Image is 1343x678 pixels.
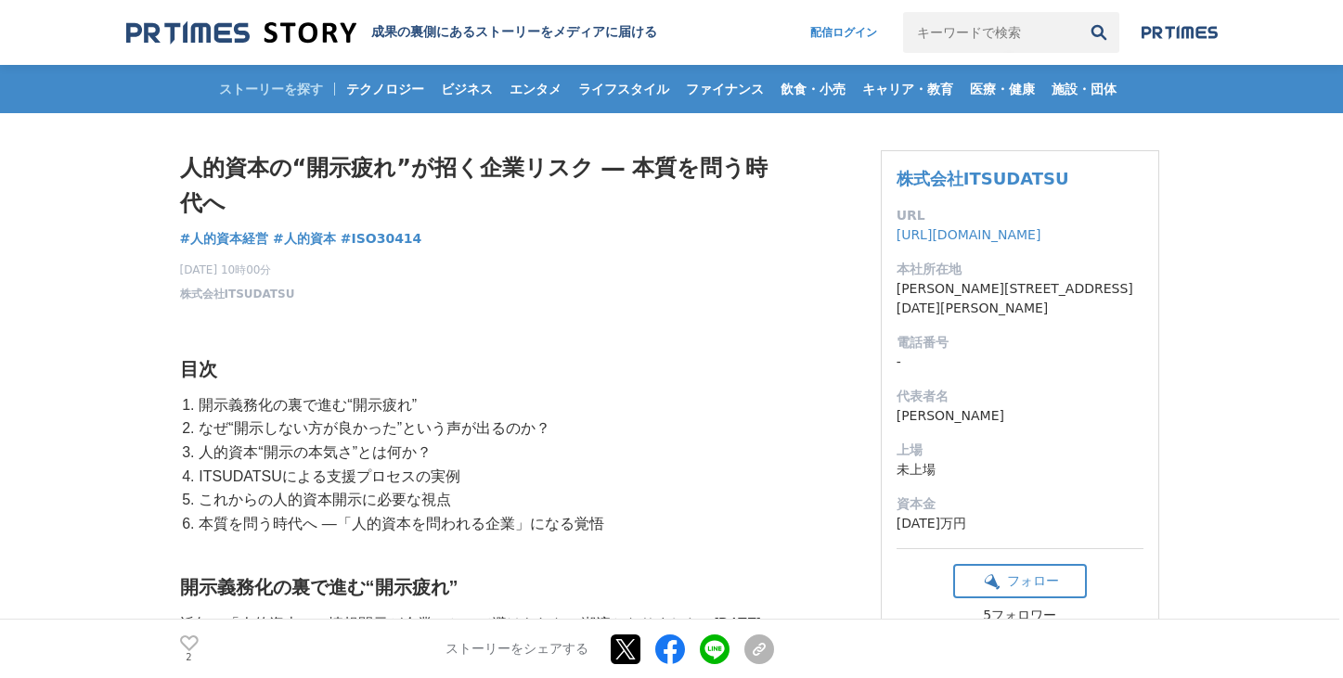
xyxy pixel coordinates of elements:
span: 医療・健康 [962,81,1042,97]
dt: 電話番号 [897,333,1143,352]
a: 株式会社ITSUDATSU [180,286,295,302]
dt: 資本金 [897,494,1143,514]
a: 株式会社ITSUDATSU [897,169,1069,188]
span: [DATE] 10時00分 [180,262,295,278]
span: ファイナンス [678,81,771,97]
a: エンタメ [502,65,569,113]
span: ライフスタイル [571,81,677,97]
li: ITSUDATSUによる支援プロセスの実例 [195,465,774,489]
a: 成果の裏側にあるストーリーをメディアに届ける 成果の裏側にあるストーリーをメディアに届ける [126,20,657,45]
li: なぜ“開示しない方が良かった”という声が出るのか？ [195,416,774,441]
a: [URL][DOMAIN_NAME] [897,227,1041,242]
dd: 未上場 [897,460,1143,480]
span: #人的資本 [273,230,336,247]
h1: 人的資本の“開示疲れ”が招く企業リスク ― 本質を問う時代へ [180,150,774,222]
dt: URL [897,206,1143,225]
dd: [DATE]万円 [897,514,1143,533]
span: 施設・団体 [1044,81,1124,97]
p: 2 [180,653,199,662]
span: #ISO30414 [341,230,422,247]
input: キーワードで検索 [903,12,1078,53]
span: 飲食・小売 [773,81,853,97]
img: 成果の裏側にあるストーリーをメディアに届ける [126,20,356,45]
a: #人的資本経営 [180,229,269,249]
a: 配信ログイン [792,12,896,53]
strong: 開示義務化の裏で進む“開示疲れ” [180,577,458,597]
dt: 上場 [897,441,1143,460]
span: ビジネス [433,81,500,97]
h2: 成果の裏側にあるストーリーをメディアに届ける [371,24,657,41]
a: ライフスタイル [571,65,677,113]
span: テクノロジー [339,81,432,97]
a: テクノロジー [339,65,432,113]
span: キャリア・教育 [855,81,961,97]
a: ファイナンス [678,65,771,113]
li: 人的資本“開示の本気さ”とは何か？ [195,441,774,465]
a: 飲食・小売 [773,65,853,113]
img: prtimes [1142,25,1218,40]
span: #人的資本経営 [180,230,269,247]
div: 5フォロワー [953,608,1087,624]
strong: 目次 [180,359,217,379]
dd: [PERSON_NAME] [897,406,1143,426]
a: #人的資本 [273,229,336,249]
li: 開示義務化の裏で進む“開示疲れ” [195,393,774,417]
a: #ISO30414 [341,229,422,249]
dt: 本社所在地 [897,260,1143,279]
li: 本質を問う時代へ ―「人的資本を問われる企業」になる覚悟 [195,512,774,536]
li: これからの人的資本開示に必要な視点 [195,488,774,512]
button: 検索 [1078,12,1119,53]
a: 医療・健康 [962,65,1042,113]
dd: - [897,352,1143,372]
dt: 代表者名 [897,387,1143,406]
p: ストーリーをシェアする [446,641,588,658]
a: ビジネス [433,65,500,113]
a: 施設・団体 [1044,65,1124,113]
dd: [PERSON_NAME][STREET_ADDRESS][DATE][PERSON_NAME] [897,279,1143,318]
span: エンタメ [502,81,569,97]
button: フォロー [953,564,1087,598]
a: キャリア・教育 [855,65,961,113]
